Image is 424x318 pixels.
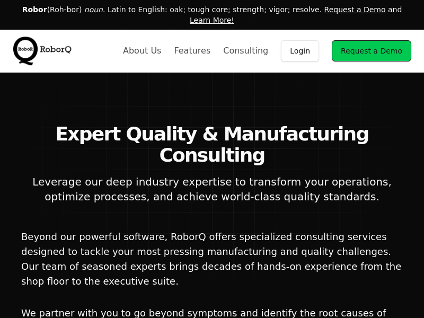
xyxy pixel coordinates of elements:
p: (Roh-bor) . Latin to English: oak; tough core; strength; vigor; resolve. and [13,4,411,25]
em: noun [84,5,103,14]
a: Login [281,40,319,61]
h2: Expert Quality & Manufacturing Consulting [21,123,403,166]
a: Learn More! [190,16,234,24]
p: Beyond our powerful software, RoborQ offers specialized consulting services designed to tackle yo... [21,229,403,289]
a: Request a Demo [332,40,411,61]
p: Leverage our deep industry expertise to transform your operations, optimize processes, and achiev... [21,174,403,204]
span: Robor [22,5,47,14]
a: About Us [123,45,161,57]
a: Features [174,45,210,57]
a: Consulting [223,45,268,57]
a: Request a Demo [324,5,386,14]
img: RoborQ Inc. Logo [13,35,76,67]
